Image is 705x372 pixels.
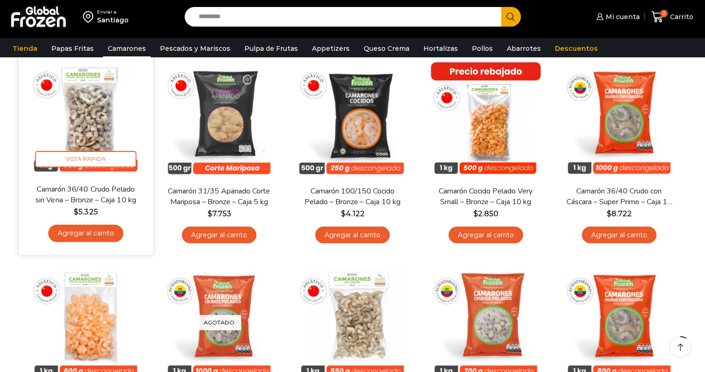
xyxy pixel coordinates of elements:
bdi: 8.722 [607,209,632,218]
a: Camarones [103,40,151,57]
a: Pescados y Mariscos [155,40,235,57]
a: 2 Carrito [649,6,696,28]
a: Appetizers [307,40,354,57]
a: Camarón 36/40 Crudo con Cáscara – Super Prime – Caja 10 kg [566,186,673,207]
span: $ [207,209,212,218]
span: Carrito [668,12,693,21]
span: 2 [660,10,668,17]
a: Agregar al carrito: “Camarón 36/40 Crudo Pelado sin Vena - Bronze - Caja 10 kg” [48,225,123,242]
button: Search button [501,7,521,27]
a: Queso Crema [359,40,414,57]
div: Enviar a [97,9,129,15]
a: Camarón 100/150 Cocido Pelado – Bronze – Caja 10 kg [299,186,406,207]
span: Vista Rápida [35,151,137,167]
bdi: 2.850 [473,209,498,218]
span: Mi cuenta [603,12,640,21]
a: Pulpa de Frutas [240,40,303,57]
a: Camarón 31/35 Apanado Corte Mariposa – Bronze – Caja 5 kg [166,186,273,207]
img: address-field-icon.svg [83,9,97,25]
a: Agregar al carrito: “Camarón 100/150 Cocido Pelado - Bronze - Caja 10 kg” [315,227,390,244]
a: Agregar al carrito: “Camarón 31/35 Apanado Corte Mariposa - Bronze - Caja 5 kg” [182,227,256,244]
span: $ [607,209,611,218]
a: Abarrotes [502,40,546,57]
p: Agotado [197,315,241,331]
div: Santiago [97,15,129,25]
span: $ [74,207,78,216]
a: Hortalizas [419,40,463,57]
a: Pollos [467,40,498,57]
bdi: 7.753 [207,209,231,218]
a: Agregar al carrito: “Camarón 36/40 Crudo con Cáscara - Super Prime - Caja 10 kg” [582,227,657,244]
a: Camarón Cocido Pelado Very Small – Bronze – Caja 10 kg [432,186,539,207]
a: Descuentos [550,40,602,57]
a: Mi cuenta [594,7,640,26]
a: Papas Fritas [47,40,98,57]
a: Agregar al carrito: “Camarón Cocido Pelado Very Small - Bronze - Caja 10 kg” [449,227,523,244]
a: Camarón 36/40 Crudo Pelado sin Vena – Bronze – Caja 10 kg [32,184,140,206]
a: Tienda [8,40,42,57]
bdi: 4.122 [341,209,365,218]
bdi: 5.325 [74,207,97,216]
span: $ [473,209,478,218]
span: $ [341,209,346,218]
